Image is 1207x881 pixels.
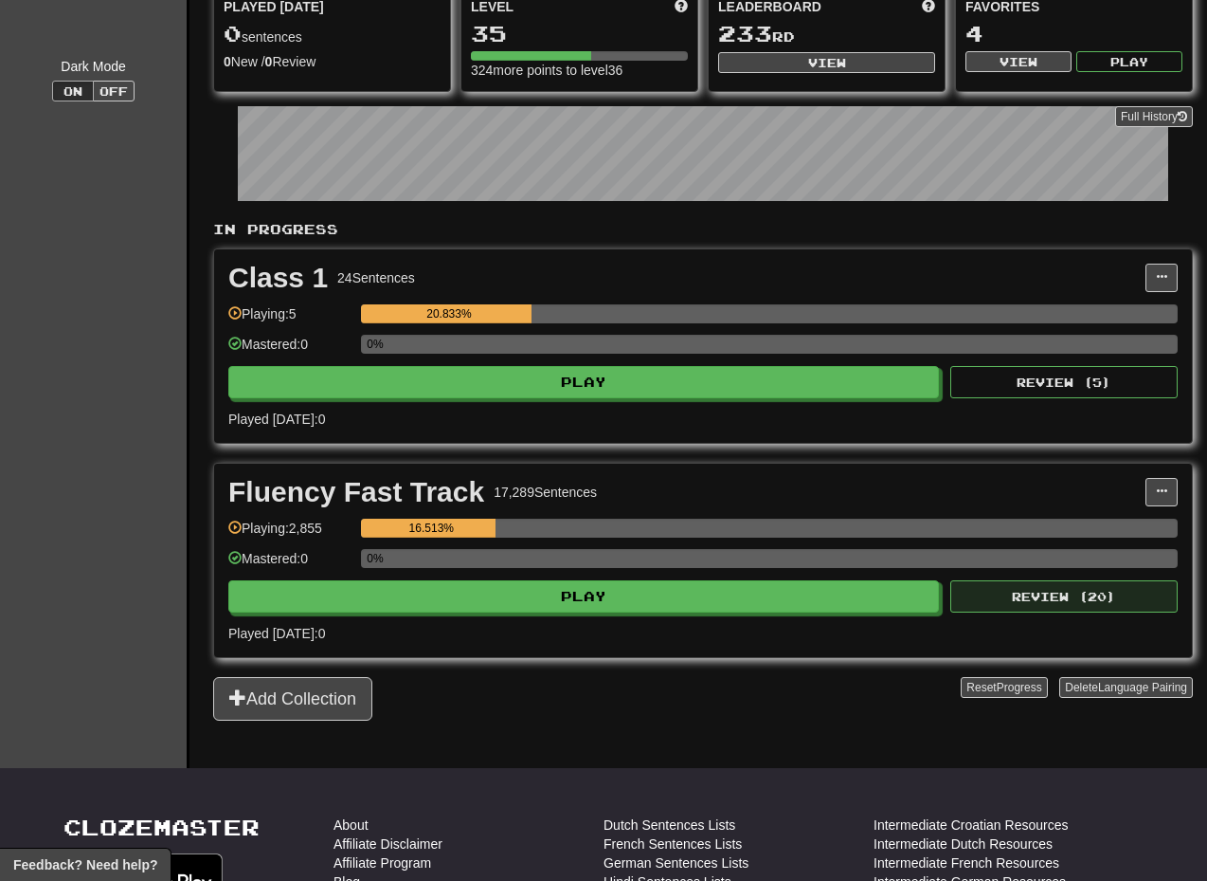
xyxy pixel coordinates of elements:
[224,54,231,69] strong: 0
[228,335,351,366] div: Mastered: 0
[961,677,1047,698] button: ResetProgress
[494,483,597,502] div: 17,289 Sentences
[874,835,1053,853] a: Intermediate Dutch Resources
[603,835,742,853] a: French Sentences Lists
[213,677,372,721] button: Add Collection
[228,580,939,613] button: Play
[14,57,172,76] div: Dark Mode
[603,816,735,835] a: Dutch Sentences Lists
[13,855,157,874] span: Open feedback widget
[52,81,94,101] button: On
[224,22,441,46] div: sentences
[950,580,1178,613] button: Review (20)
[63,816,260,839] a: Clozemaster
[1115,106,1193,127] a: Full History
[228,478,484,506] div: Fluency Fast Track
[874,853,1059,872] a: Intermediate French Resources
[228,412,325,427] span: Played [DATE]: 0
[224,52,441,71] div: New / Review
[997,681,1042,694] span: Progress
[965,22,1182,46] div: 4
[965,51,1072,72] button: View
[228,626,325,641] span: Played [DATE]: 0
[213,220,1193,239] p: In Progress
[93,81,135,101] button: Off
[718,20,772,46] span: 233
[228,519,351,550] div: Playing: 2,855
[228,264,328,292] div: Class 1
[1098,681,1187,694] span: Language Pairing
[1076,51,1182,72] button: Play
[224,20,242,46] span: 0
[950,366,1178,398] button: Review (5)
[367,519,495,538] div: 16.513%
[874,816,1068,835] a: Intermediate Croatian Resources
[603,853,748,872] a: German Sentences Lists
[337,268,415,287] div: 24 Sentences
[471,22,688,46] div: 35
[228,304,351,336] div: Playing: 5
[1059,677,1193,698] button: DeleteLanguage Pairing
[718,22,935,46] div: rd
[228,366,939,398] button: Play
[718,52,935,73] button: View
[228,549,351,580] div: Mastered: 0
[333,835,442,853] a: Affiliate Disclaimer
[265,54,273,69] strong: 0
[333,816,369,835] a: About
[367,304,531,323] div: 20.833%
[471,61,688,80] div: 324 more points to level 36
[333,853,431,872] a: Affiliate Program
